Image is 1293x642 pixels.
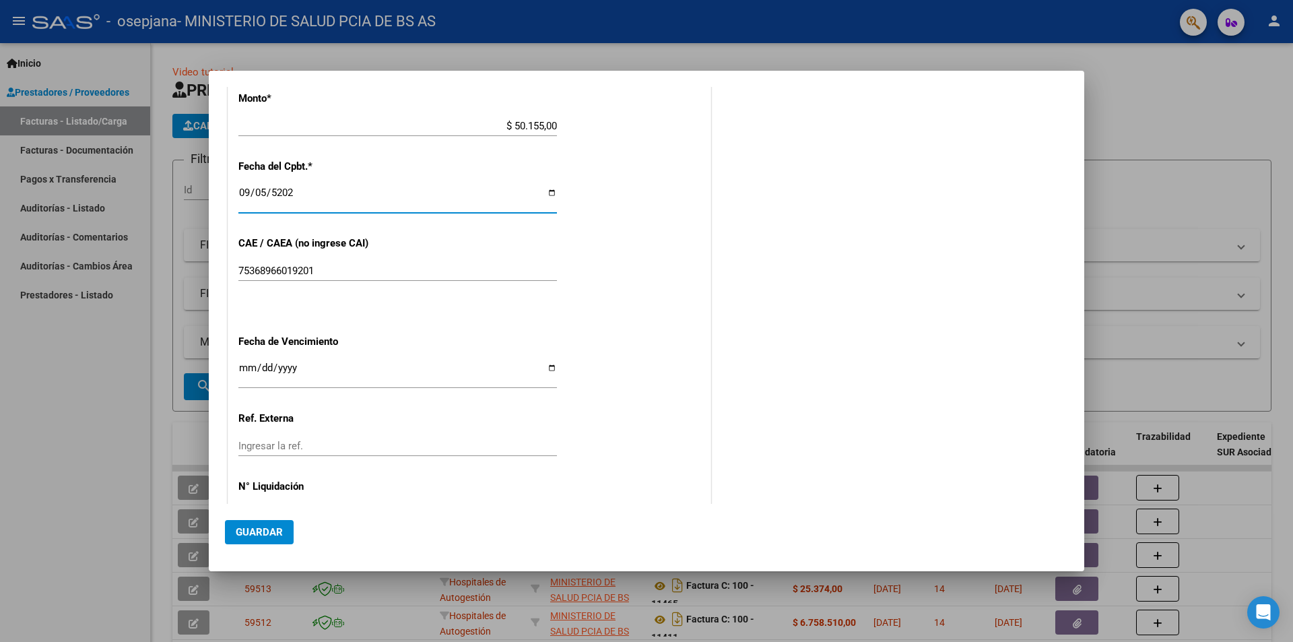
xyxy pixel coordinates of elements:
[238,334,377,350] p: Fecha de Vencimiento
[238,236,377,251] p: CAE / CAEA (no ingrese CAI)
[1247,596,1280,629] div: Open Intercom Messenger
[238,479,377,494] p: N° Liquidación
[238,91,377,106] p: Monto
[236,526,283,538] span: Guardar
[238,159,377,174] p: Fecha del Cpbt.
[225,520,294,544] button: Guardar
[238,411,377,426] p: Ref. Externa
